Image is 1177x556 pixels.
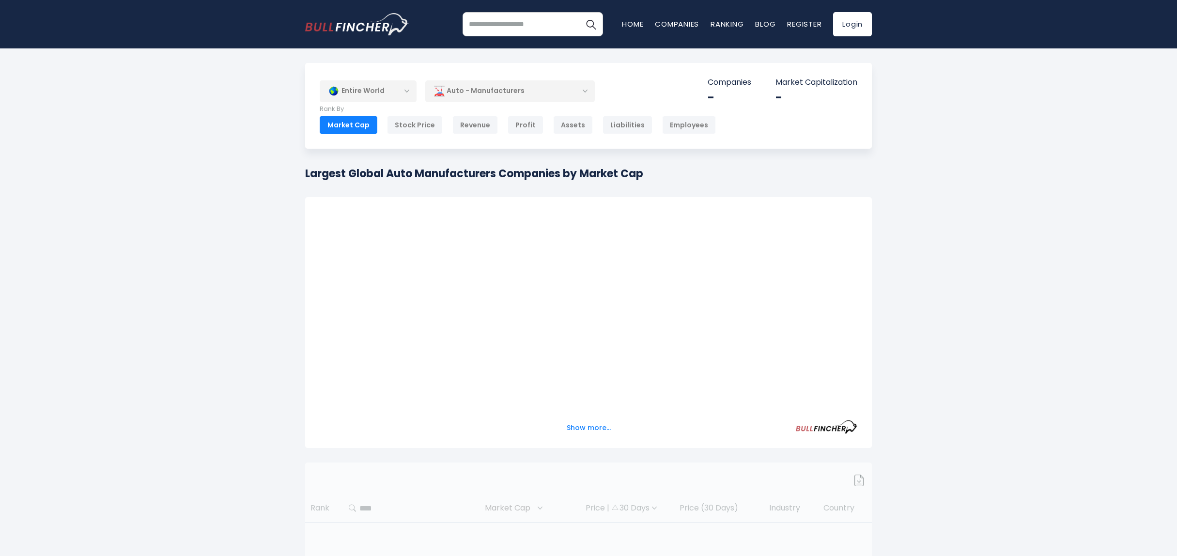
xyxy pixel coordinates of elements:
[320,105,716,113] p: Rank By
[561,420,617,436] button: Show more...
[711,19,743,29] a: Ranking
[305,13,409,35] img: bullfincher logo
[305,13,409,35] a: Go to homepage
[622,19,643,29] a: Home
[833,12,872,36] a: Login
[305,166,643,182] h1: Largest Global Auto Manufacturers Companies by Market Cap
[655,19,699,29] a: Companies
[553,116,593,134] div: Assets
[452,116,498,134] div: Revenue
[579,12,603,36] button: Search
[775,90,857,105] div: -
[708,90,751,105] div: -
[425,80,595,102] div: Auto - Manufacturers
[662,116,716,134] div: Employees
[320,80,417,102] div: Entire World
[755,19,775,29] a: Blog
[603,116,652,134] div: Liabilities
[708,77,751,88] p: Companies
[508,116,543,134] div: Profit
[387,116,443,134] div: Stock Price
[775,77,857,88] p: Market Capitalization
[320,116,377,134] div: Market Cap
[787,19,821,29] a: Register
